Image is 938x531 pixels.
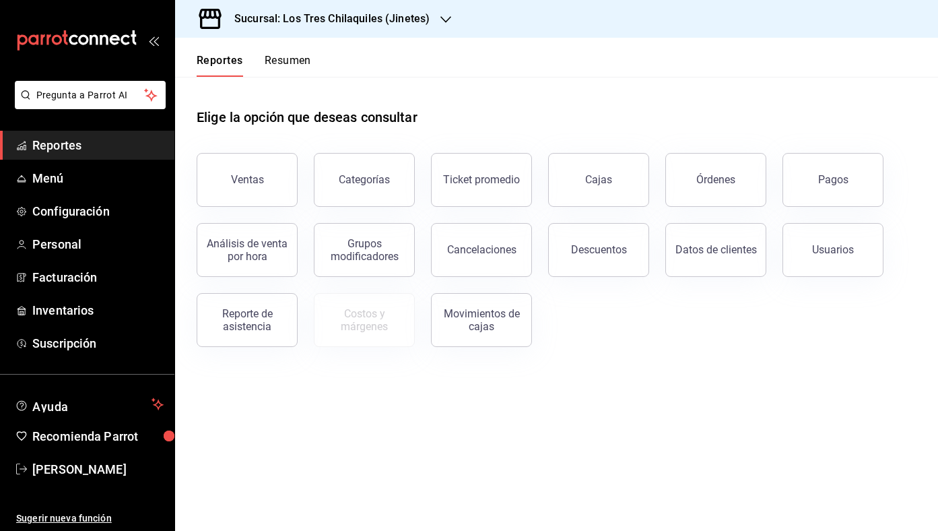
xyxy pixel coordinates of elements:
span: [PERSON_NAME] [32,460,164,478]
button: open_drawer_menu [148,35,159,46]
button: Órdenes [665,153,766,207]
div: Movimientos de cajas [440,307,523,333]
button: Pagos [782,153,883,207]
button: Reporte de asistencia [197,293,298,347]
span: Menú [32,169,164,187]
span: Facturación [32,268,164,286]
a: Pregunta a Parrot AI [9,98,166,112]
button: Resumen [265,54,311,77]
button: Datos de clientes [665,223,766,277]
span: Pregunta a Parrot AI [36,88,145,102]
span: Recomienda Parrot [32,427,164,445]
button: Reportes [197,54,243,77]
button: Grupos modificadores [314,223,415,277]
div: Ticket promedio [443,173,520,186]
button: Usuarios [782,223,883,277]
button: Ventas [197,153,298,207]
div: navigation tabs [197,54,311,77]
div: Grupos modificadores [323,237,406,263]
a: Cajas [548,153,649,207]
div: Datos de clientes [675,243,757,256]
button: Análisis de venta por hora [197,223,298,277]
button: Ticket promedio [431,153,532,207]
div: Reporte de asistencia [205,307,289,333]
button: Contrata inventarios para ver este reporte [314,293,415,347]
div: Pagos [818,173,848,186]
button: Cancelaciones [431,223,532,277]
div: Cancelaciones [447,243,516,256]
div: Ventas [231,173,264,186]
button: Pregunta a Parrot AI [15,81,166,109]
button: Movimientos de cajas [431,293,532,347]
button: Descuentos [548,223,649,277]
div: Descuentos [571,243,627,256]
span: Configuración [32,202,164,220]
div: Usuarios [812,243,854,256]
div: Análisis de venta por hora [205,237,289,263]
span: Suscripción [32,334,164,352]
div: Costos y márgenes [323,307,406,333]
h3: Sucursal: Los Tres Chilaquiles (Jinetes) [224,11,430,27]
div: Órdenes [696,173,735,186]
h1: Elige la opción que deseas consultar [197,107,417,127]
div: Cajas [585,172,613,188]
div: Categorías [339,173,390,186]
span: Reportes [32,136,164,154]
span: Ayuda [32,396,146,412]
span: Personal [32,235,164,253]
button: Categorías [314,153,415,207]
span: Inventarios [32,301,164,319]
span: Sugerir nueva función [16,511,164,526]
